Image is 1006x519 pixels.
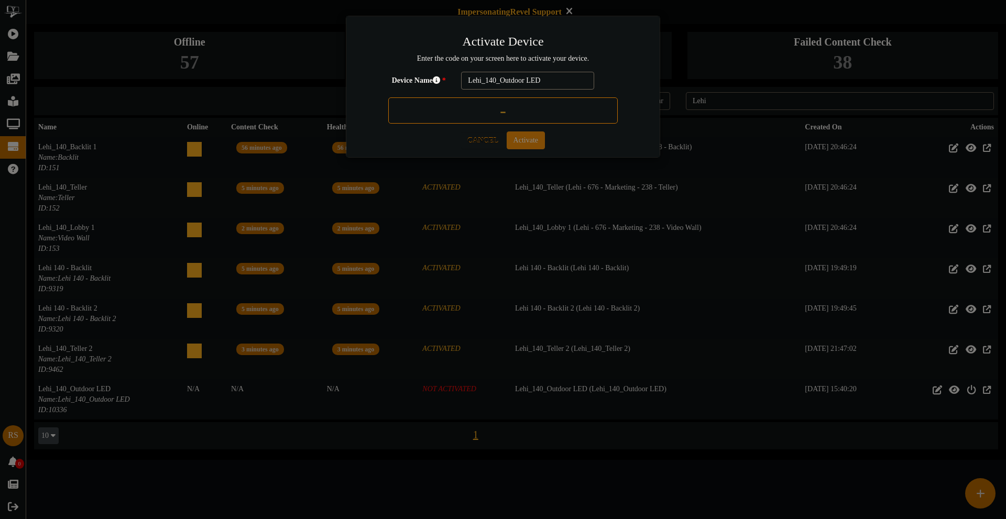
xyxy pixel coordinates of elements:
input: - [388,97,618,124]
label: Device Name [354,72,453,86]
h3: Activate Device [362,35,644,48]
button: Cancel [461,132,505,149]
button: Activate [507,131,545,149]
div: Enter the code on your screen here to activate your device. [354,53,652,72]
